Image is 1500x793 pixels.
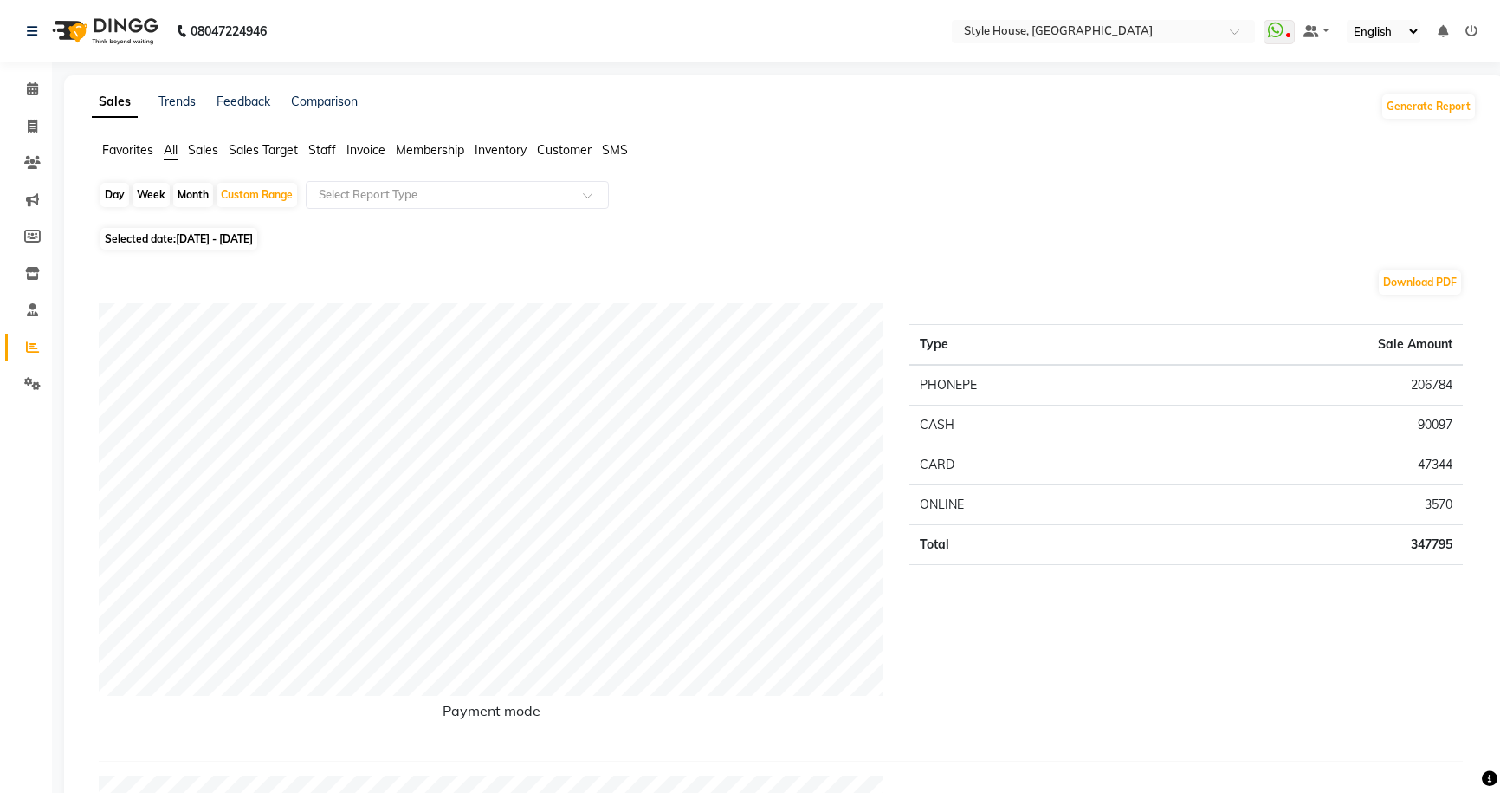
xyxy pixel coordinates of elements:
div: Week [133,183,170,207]
span: Invoice [346,142,385,158]
h6: Payment mode [99,703,883,726]
th: Sale Amount [1159,325,1463,366]
button: Generate Report [1382,94,1475,119]
a: Sales [92,87,138,118]
div: Day [100,183,129,207]
td: 347795 [1159,525,1463,565]
span: Inventory [475,142,527,158]
a: Comparison [291,94,358,109]
td: CARD [909,445,1158,485]
span: Favorites [102,142,153,158]
td: PHONEPE [909,365,1158,406]
img: logo [44,7,163,55]
b: 08047224946 [191,7,267,55]
td: 3570 [1159,485,1463,525]
a: Feedback [217,94,270,109]
span: Customer [537,142,592,158]
span: Sales [188,142,218,158]
div: Custom Range [217,183,297,207]
td: Total [909,525,1158,565]
td: CASH [909,406,1158,445]
td: 206784 [1159,365,1463,406]
span: Membership [396,142,464,158]
td: 47344 [1159,445,1463,485]
th: Type [909,325,1158,366]
span: Sales Target [229,142,298,158]
span: Staff [308,142,336,158]
button: Download PDF [1379,270,1461,295]
a: Trends [158,94,196,109]
span: Selected date: [100,228,257,250]
td: 90097 [1159,406,1463,445]
div: Month [173,183,213,207]
span: All [164,142,178,158]
span: SMS [602,142,628,158]
td: ONLINE [909,485,1158,525]
span: [DATE] - [DATE] [176,232,253,245]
